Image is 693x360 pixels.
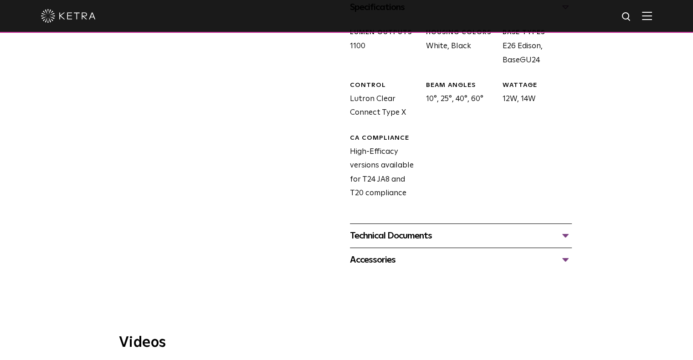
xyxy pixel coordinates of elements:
div: WATTAGE [502,81,571,90]
img: search icon [621,11,632,23]
div: 1100 [343,28,419,67]
div: 10°, 25°, 40°, 60° [419,81,495,120]
div: High-Efficacy versions available for T24 JA8 and T20 compliance [343,134,419,201]
div: CA Compliance [350,134,419,143]
div: 12W, 14W [495,81,571,120]
div: White, Black [419,28,495,67]
div: HOUSING COLORS [426,28,495,37]
div: Technical Documents [350,228,572,243]
div: CONTROL [350,81,419,90]
img: ketra-logo-2019-white [41,9,96,23]
div: LUMEN OUTPUTS [350,28,419,37]
div: Lutron Clear Connect Type X [343,81,419,120]
div: E26 Edison, BaseGU24 [495,28,571,67]
img: Hamburger%20Nav.svg [642,11,652,20]
h3: Videos [119,335,575,350]
div: Accessories [350,253,572,267]
div: BEAM ANGLES [426,81,495,90]
div: BASE TYPES [502,28,571,37]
